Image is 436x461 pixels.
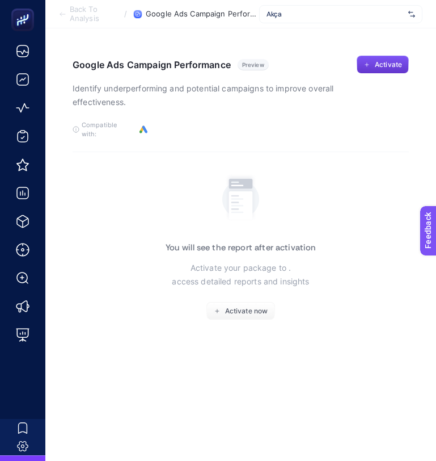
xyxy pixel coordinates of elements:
span: Google Ads Campaign Performance [146,10,259,19]
span: Compatible with: [82,120,133,139]
span: Preview [242,61,264,68]
span: / [124,9,127,18]
span: Activate now [225,307,268,316]
span: Activate [375,60,402,69]
p: Activate your package to . access detailed reports and insights [172,261,309,288]
span: Akça [266,10,404,19]
button: Activate [357,56,409,74]
span: Feedback [7,3,43,12]
p: Identify underperforming and potential campaigns to improve overall effectiveness. [73,82,357,109]
h3: You will see the report after activation [166,243,316,252]
button: Activate now [206,302,275,320]
h1: Google Ads Campaign Performance [73,59,231,70]
span: Back To Analysis [70,5,117,23]
img: svg%3e [408,9,415,20]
